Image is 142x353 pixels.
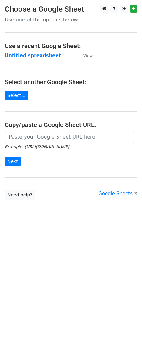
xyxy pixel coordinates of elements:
[77,53,93,58] a: View
[5,42,137,50] h4: Use a recent Google Sheet:
[5,157,21,166] input: Next
[5,131,134,143] input: Paste your Google Sheet URL here
[5,53,61,58] a: Untitled spreadsheet
[5,5,137,14] h3: Choose a Google Sheet
[5,16,137,23] p: Use one of the options below...
[83,53,93,58] small: View
[5,190,35,200] a: Need help?
[5,78,137,86] h4: Select another Google Sheet:
[98,191,137,196] a: Google Sheets
[5,121,137,129] h4: Copy/paste a Google Sheet URL:
[5,144,69,149] small: Example: [URL][DOMAIN_NAME]
[5,91,28,100] a: Select...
